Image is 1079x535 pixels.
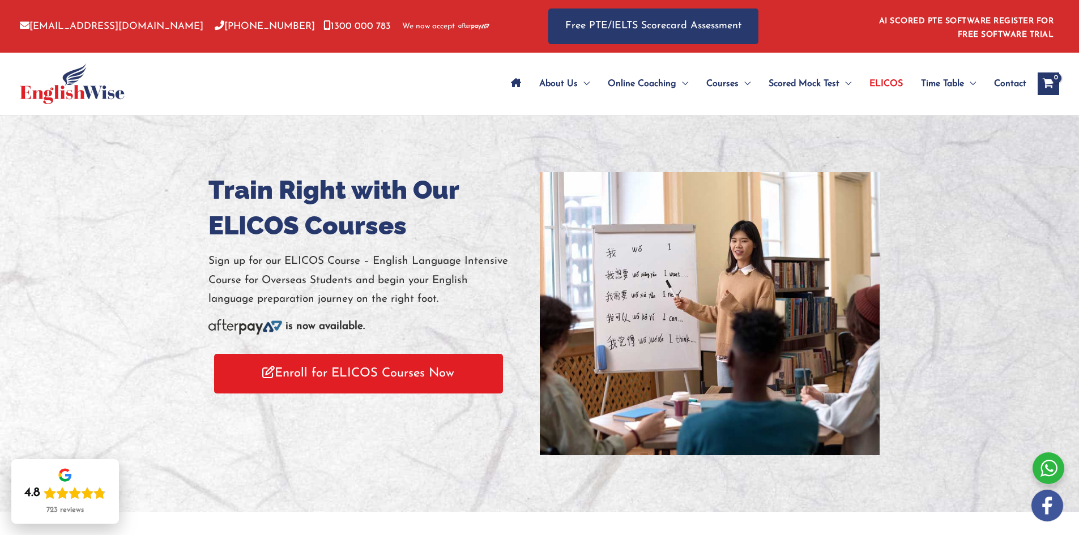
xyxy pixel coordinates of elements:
span: Online Coaching [608,64,676,104]
a: AI SCORED PTE SOFTWARE REGISTER FOR FREE SOFTWARE TRIAL [879,17,1054,39]
span: Menu Toggle [839,64,851,104]
span: Time Table [921,64,964,104]
a: 1300 000 783 [323,22,391,31]
nav: Site Navigation: Main Menu [502,64,1026,104]
span: Courses [706,64,739,104]
a: Time TableMenu Toggle [912,64,985,104]
h1: Train Right with Our ELICOS Courses [208,172,531,243]
span: About Us [539,64,578,104]
b: is now available. [285,321,365,332]
a: Enroll for ELICOS Courses Now [214,354,503,393]
div: 4.8 [24,485,40,501]
a: Scored Mock TestMenu Toggle [760,64,860,104]
a: View Shopping Cart, empty [1038,72,1059,95]
aside: Header Widget 1 [872,8,1059,45]
img: white-facebook.png [1031,490,1063,521]
a: CoursesMenu Toggle [697,64,760,104]
img: cropped-ew-logo [20,63,125,104]
a: Contact [985,64,1026,104]
a: Online CoachingMenu Toggle [599,64,697,104]
a: [EMAIL_ADDRESS][DOMAIN_NAME] [20,22,203,31]
span: Menu Toggle [964,64,976,104]
span: Contact [994,64,1026,104]
span: Menu Toggle [578,64,590,104]
span: Menu Toggle [739,64,750,104]
div: 723 reviews [46,506,84,515]
span: ELICOS [869,64,903,104]
a: About UsMenu Toggle [530,64,599,104]
span: Menu Toggle [676,64,688,104]
span: We now accept [402,21,455,32]
p: Sign up for our ELICOS Course – English Language Intensive Course for Overseas Students and begin... [208,252,531,309]
a: Free PTE/IELTS Scorecard Assessment [548,8,758,44]
a: ELICOS [860,64,912,104]
a: [PHONE_NUMBER] [215,22,315,31]
img: Afterpay-Logo [458,23,489,29]
div: Rating: 4.8 out of 5 [24,485,106,501]
span: Scored Mock Test [769,64,839,104]
img: Afterpay-Logo [208,319,282,335]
